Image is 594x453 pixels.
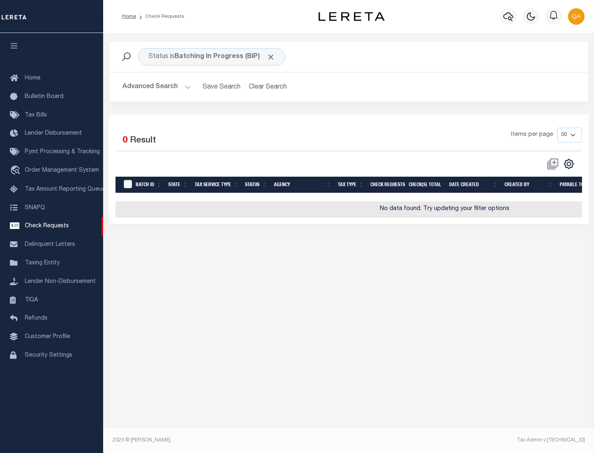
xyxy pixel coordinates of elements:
a: Home [122,14,136,19]
th: Batch Id: activate to sort column ascending [132,177,165,194]
th: Check(s) Total [405,177,446,194]
span: Delinquent Letters [25,242,75,248]
span: Tax Amount Reporting Queue [25,187,105,192]
th: Check Requests [367,177,405,194]
span: Items per page [511,131,553,140]
span: Tax Bills [25,112,47,118]
button: Advanced Search [123,79,191,95]
div: Status is [138,48,285,65]
th: Agency: activate to sort column ascending [271,177,335,194]
th: Tax Type: activate to sort column ascending [335,177,367,194]
span: SNAPQ [25,205,45,210]
b: Batching In Progress (BIP) [174,54,275,60]
span: Security Settings [25,353,72,358]
span: Home [25,75,40,81]
span: Order Management System [25,168,99,173]
th: Tax Service Type: activate to sort column ascending [191,177,242,194]
span: 0 [123,136,127,145]
span: Refunds [25,315,47,321]
span: Customer Profile [25,334,70,340]
span: Bulletin Board [25,94,64,100]
span: Click to Remove [266,53,275,61]
img: logo-dark.svg [318,12,384,21]
span: Check Requests [25,223,69,229]
li: Check Requests [136,13,184,20]
th: Date Created: activate to sort column ascending [446,177,501,194]
span: TIQA [25,297,38,303]
div: Tax Admin v.[TECHNICAL_ID] [355,437,585,444]
span: Pymt Processing & Tracking [25,149,100,155]
span: Taxing Entity [25,260,60,266]
span: Lender Non-Disbursement [25,279,96,285]
button: Clear Search [245,79,290,95]
div: 2025 © [PERSON_NAME]. [106,437,349,444]
span: Lender Disbursement [25,131,82,136]
img: svg+xml;base64,PHN2ZyB4bWxucz0iaHR0cDovL3d3dy53My5vcmcvMjAwMC9zdmciIHBvaW50ZXItZXZlbnRzPSJub25lIi... [568,8,585,25]
label: Result [130,134,156,147]
th: State: activate to sort column ascending [165,177,191,194]
button: Save Search [198,79,245,95]
i: travel_explore [10,166,23,176]
th: Status: activate to sort column ascending [242,177,271,194]
th: Created By: activate to sort column ascending [501,177,556,194]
